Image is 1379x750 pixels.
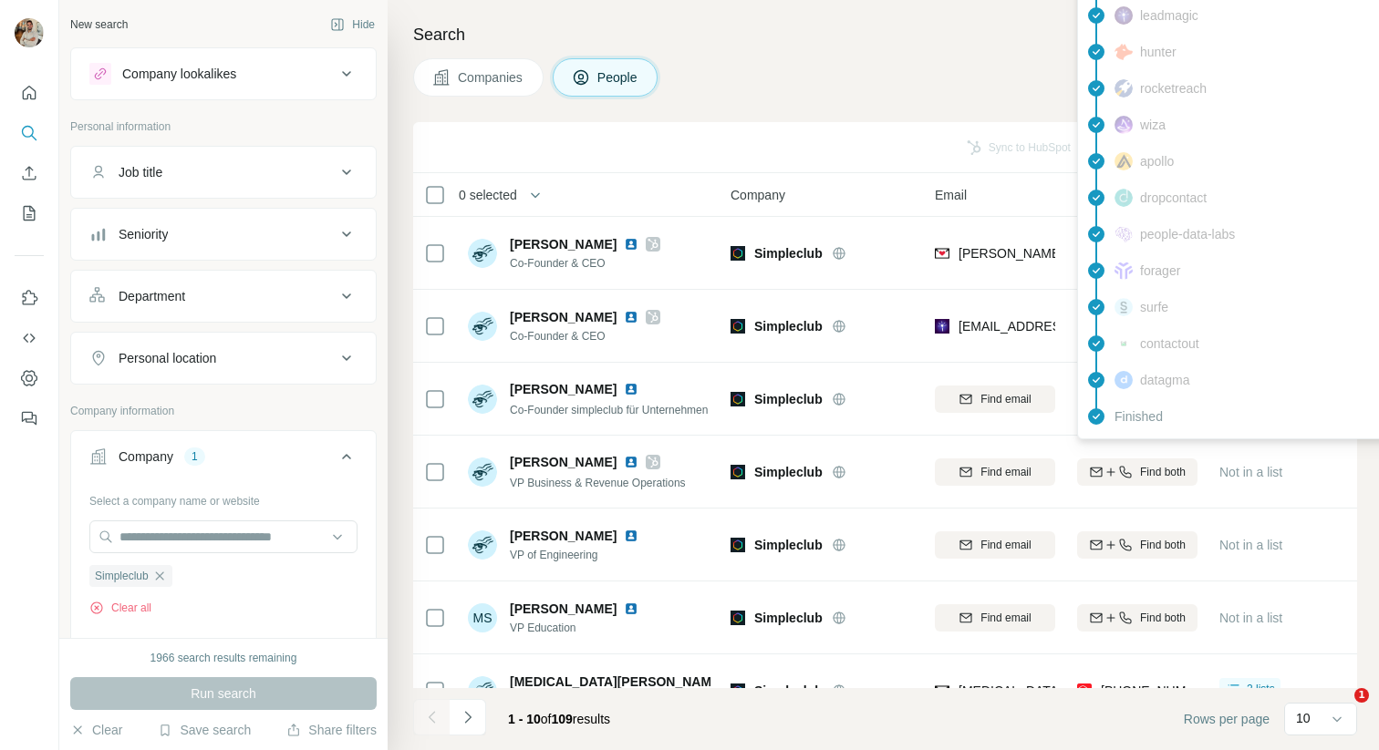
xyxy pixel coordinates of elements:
[1140,334,1199,353] span: contactout
[624,529,638,543] img: LinkedIn logo
[510,673,724,691] span: [MEDICAL_DATA][PERSON_NAME]
[15,157,44,190] button: Enrich CSV
[510,620,646,636] span: VP Education
[119,163,162,181] div: Job title
[119,447,173,466] div: Company
[510,404,708,416] span: Co-Founder simpleclub für Unternehmen
[1140,116,1166,134] span: wiza
[935,682,949,700] img: provider findymail logo
[1140,225,1235,243] span: people-data-labs
[1115,79,1133,98] img: provider rocketreach logo
[119,349,216,367] div: Personal location
[95,568,149,584] span: Simpleclub
[731,611,745,625] img: Logo of Simpleclub
[70,118,377,135] p: Personal information
[1140,298,1168,316] span: surfe
[71,212,376,256] button: Seniority
[935,244,949,262] img: provider findymail logo
[71,336,376,380] button: Personal location
[1115,407,1163,426] span: Finished
[510,477,686,489] span: VP Business & Revenue Operations
[15,77,44,109] button: Quick start
[754,390,823,408] span: Simpleclub
[1115,152,1133,170] img: provider apollo logo
[1317,688,1361,732] iframe: Intercom live chat
[89,486,358,509] div: Select a company name or website
[510,308,617,326] span: [PERSON_NAME]
[1140,79,1207,98] span: rocketreach
[1115,189,1133,207] img: provider dropcontact logo
[468,385,497,414] img: Avatar
[1077,682,1092,700] img: provider prospeo logo
[624,382,638,396] img: LinkedIn logo
[15,18,44,47] img: Avatar
[1101,683,1216,698] span: [PHONE_NUMBER]
[508,712,610,726] span: results
[731,186,785,204] span: Company
[510,255,660,272] span: Co-Founder & CEO
[1140,262,1180,280] span: forager
[754,682,823,700] span: Simpleclub
[468,239,497,268] img: Avatar
[935,385,1055,413] button: Find email
[980,537,1031,553] span: Find email
[510,600,617,618] span: [PERSON_NAME]
[1115,371,1133,389] img: provider datagma logo
[510,235,617,253] span: [PERSON_NAME]
[754,609,823,627] span: Simpleclub
[458,68,524,87] span: Companies
[510,380,617,398] span: [PERSON_NAME]
[624,310,638,324] img: LinkedIn logo
[70,721,122,739] button: Clear
[317,11,388,38] button: Hide
[510,547,646,563] span: VP of Engineering
[731,392,745,406] img: Logo of Simpleclub
[754,244,823,262] span: Simpleclub
[510,527,617,545] span: [PERSON_NAME]
[935,317,949,335] img: provider leadmagic logo
[15,402,44,435] button: Feedback
[119,225,168,243] div: Seniority
[1296,709,1311,727] p: 10
[959,319,1175,334] span: [EMAIL_ADDRESS][DOMAIN_NAME]
[150,650,297,666] div: 1966 search results remaining
[1115,116,1133,134] img: provider wiza logo
[1219,538,1282,552] span: Not in a list
[597,68,639,87] span: People
[508,712,541,726] span: 1 - 10
[468,603,497,632] div: MS
[122,65,236,83] div: Company lookalikes
[1115,262,1133,280] img: provider forager logo
[71,52,376,96] button: Company lookalikes
[1115,226,1133,242] img: provider people-data-labs logo
[935,604,1055,632] button: Find email
[959,246,1280,261] span: [PERSON_NAME][EMAIL_ADDRESS][DOMAIN_NAME]
[1140,43,1177,61] span: hunter
[754,317,823,335] span: Simpleclub
[413,22,1357,47] h4: Search
[1184,710,1270,728] span: Rows per page
[731,683,745,698] img: Logo of Simpleclub
[1077,531,1198,559] button: Find both
[15,117,44,149] button: Search
[731,319,745,334] img: Logo of Simpleclub
[1115,44,1133,60] img: provider hunter logo
[935,186,967,204] span: Email
[286,721,377,739] button: Share filters
[624,601,638,616] img: LinkedIn logo
[624,237,638,252] img: LinkedIn logo
[1077,458,1198,486] button: Find both
[510,328,660,344] span: Co-Founder & CEO
[70,403,377,419] p: Company information
[980,464,1031,480] span: Find email
[1140,610,1186,626] span: Find both
[468,312,497,341] img: Avatar
[754,536,823,554] span: Simpleclub
[450,699,486,735] button: Navigate to next page
[468,457,497,487] img: Avatar
[1247,681,1275,697] span: 2 lists
[1140,464,1186,480] span: Find both
[1115,6,1133,25] img: provider leadmagic logo
[1115,339,1133,348] img: provider contactout logo
[71,150,376,194] button: Job title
